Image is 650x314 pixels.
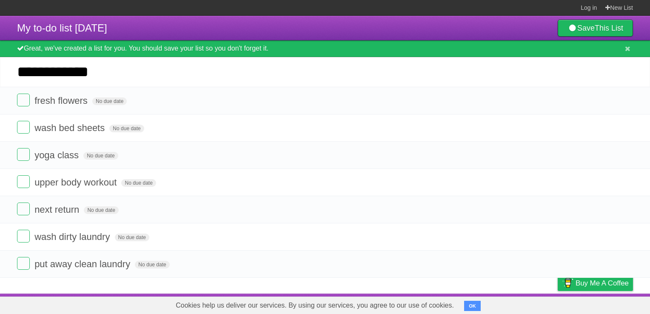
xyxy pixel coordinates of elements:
[473,296,507,312] a: Developers
[518,296,536,312] a: Terms
[109,125,144,132] span: No due date
[84,206,118,214] span: No due date
[115,234,149,241] span: No due date
[17,257,30,270] label: Done
[595,24,623,32] b: This List
[34,95,90,106] span: fresh flowers
[34,204,81,215] span: next return
[17,22,107,34] span: My to-do list [DATE]
[562,276,573,290] img: Buy me a coffee
[135,261,169,268] span: No due date
[17,148,30,161] label: Done
[17,175,30,188] label: Done
[547,296,569,312] a: Privacy
[83,152,118,160] span: No due date
[464,301,481,311] button: OK
[445,296,462,312] a: About
[17,203,30,215] label: Done
[558,275,633,291] a: Buy me a coffee
[558,20,633,37] a: SaveThis List
[34,150,81,160] span: yoga class
[34,259,132,269] span: put away clean laundry
[34,177,119,188] span: upper body workout
[579,296,633,312] a: Suggest a feature
[167,297,462,314] span: Cookies help us deliver our services. By using our services, you agree to our use of cookies.
[92,97,127,105] span: No due date
[576,276,629,291] span: Buy me a coffee
[34,231,112,242] span: wash dirty laundry
[17,121,30,134] label: Done
[17,94,30,106] label: Done
[34,123,107,133] span: wash bed sheets
[17,230,30,243] label: Done
[121,179,156,187] span: No due date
